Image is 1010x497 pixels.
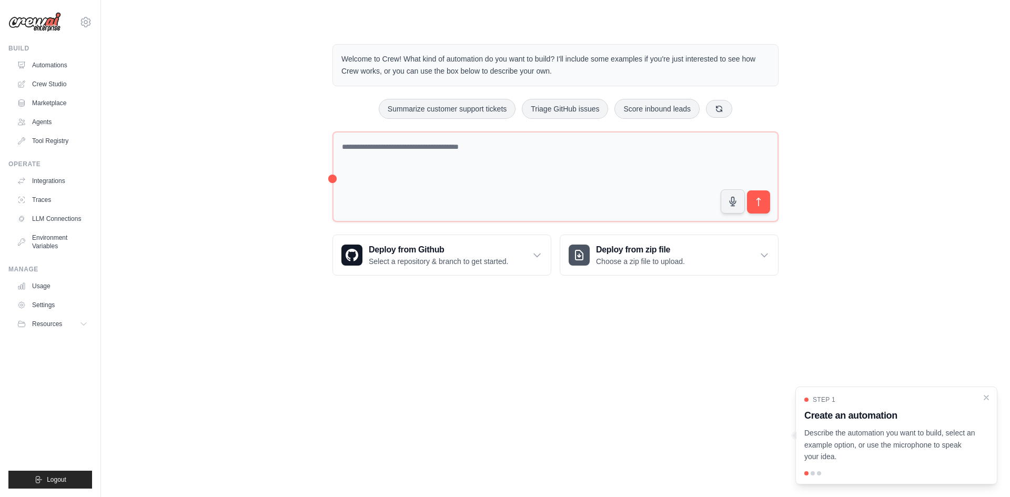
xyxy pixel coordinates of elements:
[596,256,685,267] p: Choose a zip file to upload.
[32,320,62,328] span: Resources
[8,12,61,32] img: Logo
[13,210,92,227] a: LLM Connections
[47,475,66,484] span: Logout
[13,76,92,93] a: Crew Studio
[522,99,608,119] button: Triage GitHub issues
[13,173,92,189] a: Integrations
[804,427,976,463] p: Describe the automation you want to build, select an example option, or use the microphone to spe...
[13,133,92,149] a: Tool Registry
[379,99,516,119] button: Summarize customer support tickets
[596,244,685,256] h3: Deploy from zip file
[369,244,508,256] h3: Deploy from Github
[8,265,92,273] div: Manage
[8,160,92,168] div: Operate
[13,191,92,208] a: Traces
[982,393,991,402] button: Close walkthrough
[13,114,92,130] a: Agents
[614,99,700,119] button: Score inbound leads
[8,44,92,53] div: Build
[8,471,92,489] button: Logout
[13,57,92,74] a: Automations
[813,395,835,404] span: Step 1
[13,297,92,313] a: Settings
[369,256,508,267] p: Select a repository & branch to get started.
[13,316,92,332] button: Resources
[804,408,976,423] h3: Create an automation
[13,278,92,295] a: Usage
[13,95,92,111] a: Marketplace
[13,229,92,255] a: Environment Variables
[341,53,770,77] p: Welcome to Crew! What kind of automation do you want to build? I'll include some examples if you'...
